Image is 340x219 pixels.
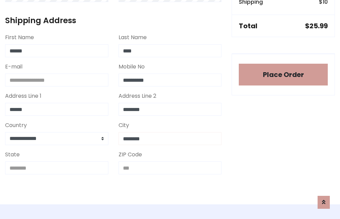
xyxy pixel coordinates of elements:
[119,92,156,100] label: Address Line 2
[239,64,328,85] button: Place Order
[309,21,328,31] span: 25.99
[119,121,129,129] label: City
[5,92,41,100] label: Address Line 1
[5,16,221,25] h4: Shipping Address
[119,33,147,42] label: Last Name
[5,63,22,71] label: E-mail
[119,151,142,159] label: ZIP Code
[5,121,27,129] label: Country
[5,151,20,159] label: State
[305,22,328,30] h5: $
[5,33,34,42] label: First Name
[119,63,145,71] label: Mobile No
[239,22,257,30] h5: Total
